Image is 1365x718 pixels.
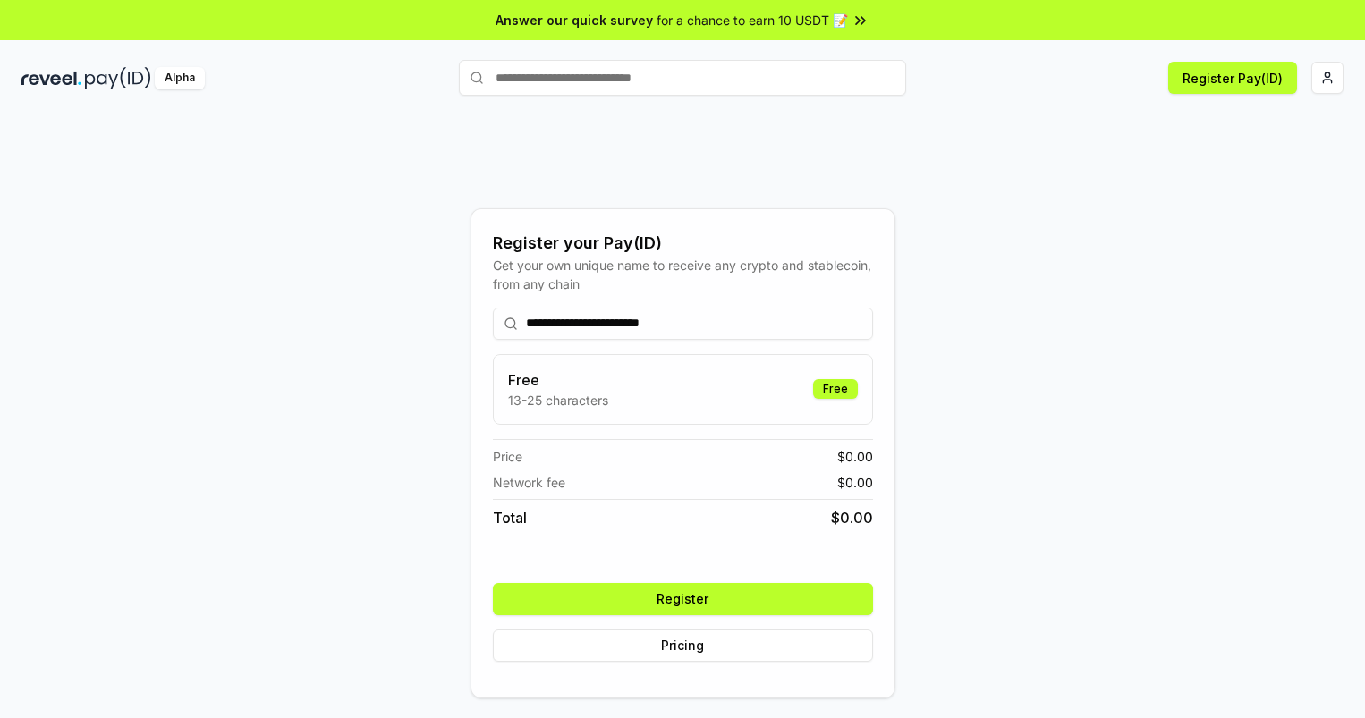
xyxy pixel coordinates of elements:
[496,11,653,30] span: Answer our quick survey
[21,67,81,89] img: reveel_dark
[493,507,527,528] span: Total
[493,256,873,293] div: Get your own unique name to receive any crypto and stablecoin, from any chain
[657,11,848,30] span: for a chance to earn 10 USDT 📝
[493,583,873,615] button: Register
[1168,62,1297,94] button: Register Pay(ID)
[493,231,873,256] div: Register your Pay(ID)
[831,507,873,528] span: $ 0.00
[493,629,873,662] button: Pricing
[508,391,608,410] p: 13-25 characters
[493,447,522,466] span: Price
[837,473,873,492] span: $ 0.00
[85,67,151,89] img: pay_id
[837,447,873,466] span: $ 0.00
[493,473,565,492] span: Network fee
[155,67,205,89] div: Alpha
[508,369,608,391] h3: Free
[813,379,858,399] div: Free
